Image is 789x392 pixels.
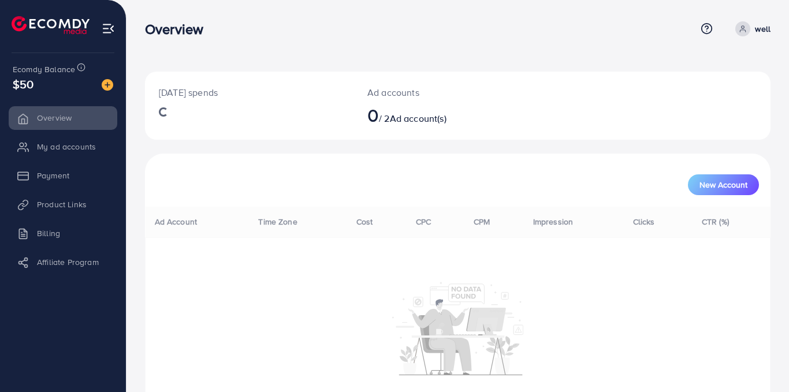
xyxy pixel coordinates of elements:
p: [DATE] spends [159,85,340,99]
span: Ecomdy Balance [13,64,75,75]
button: New Account [688,174,759,195]
h3: Overview [145,21,213,38]
span: New Account [699,181,747,189]
a: well [731,21,771,36]
img: image [102,79,113,91]
h2: / 2 [367,104,496,126]
img: menu [102,22,115,35]
img: logo [12,16,90,34]
span: 0 [367,102,379,128]
p: Ad accounts [367,85,496,99]
span: $50 [13,76,34,92]
span: Ad account(s) [390,112,446,125]
p: well [755,22,771,36]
